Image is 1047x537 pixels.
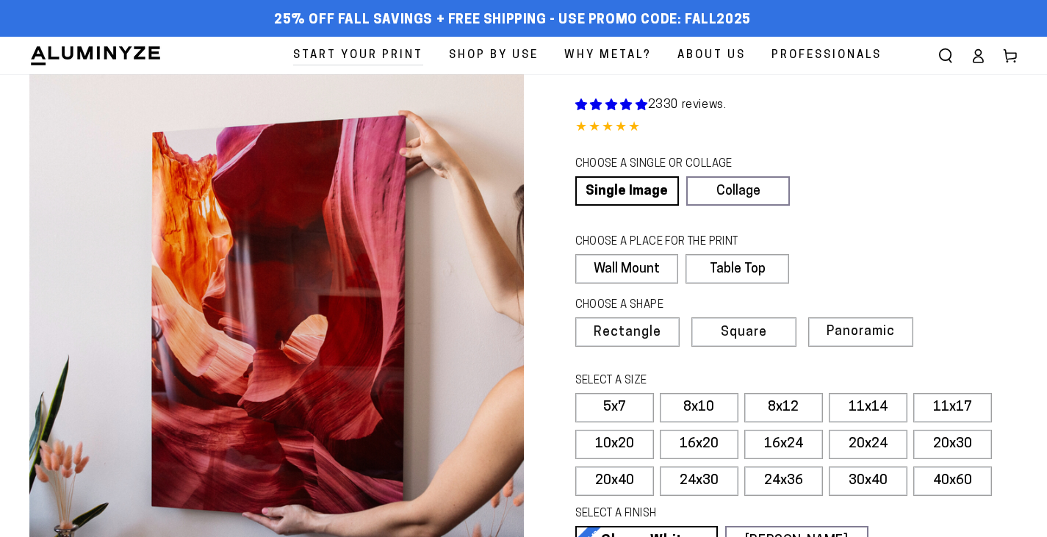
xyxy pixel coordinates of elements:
label: 11x14 [829,393,907,422]
div: 4.85 out of 5.0 stars [575,118,1018,139]
label: 8x12 [744,393,823,422]
label: 5x7 [575,393,654,422]
label: 20x40 [575,466,654,496]
span: About Us [677,46,746,65]
span: Panoramic [827,325,895,339]
legend: CHOOSE A PLACE FOR THE PRINT [575,234,776,251]
a: Single Image [575,176,679,206]
a: Start Your Print [282,37,434,74]
span: Square [721,326,767,339]
img: Aluminyze [29,45,162,67]
label: 16x20 [660,430,738,459]
span: Shop By Use [449,46,539,65]
span: 25% off FALL Savings + Free Shipping - Use Promo Code: FALL2025 [274,12,751,29]
label: 24x30 [660,466,738,496]
legend: CHOOSE A SINGLE OR COLLAGE [575,156,777,173]
a: Shop By Use [438,37,550,74]
label: 20x24 [829,430,907,459]
label: 8x10 [660,393,738,422]
span: Start Your Print [293,46,423,65]
label: 11x17 [913,393,992,422]
label: 10x20 [575,430,654,459]
span: Why Metal? [564,46,652,65]
label: 24x36 [744,466,823,496]
a: Professionals [760,37,893,74]
legend: SELECT A FINISH [575,506,835,522]
legend: CHOOSE A SHAPE [575,298,778,314]
label: 16x24 [744,430,823,459]
a: Why Metal? [553,37,663,74]
legend: SELECT A SIZE [575,373,835,389]
span: Rectangle [594,326,661,339]
a: About Us [666,37,757,74]
summary: Search our site [929,40,962,72]
span: Professionals [771,46,882,65]
label: 40x60 [913,466,992,496]
a: Collage [686,176,790,206]
label: Table Top [686,254,789,284]
label: 30x40 [829,466,907,496]
label: Wall Mount [575,254,679,284]
label: 20x30 [913,430,992,459]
